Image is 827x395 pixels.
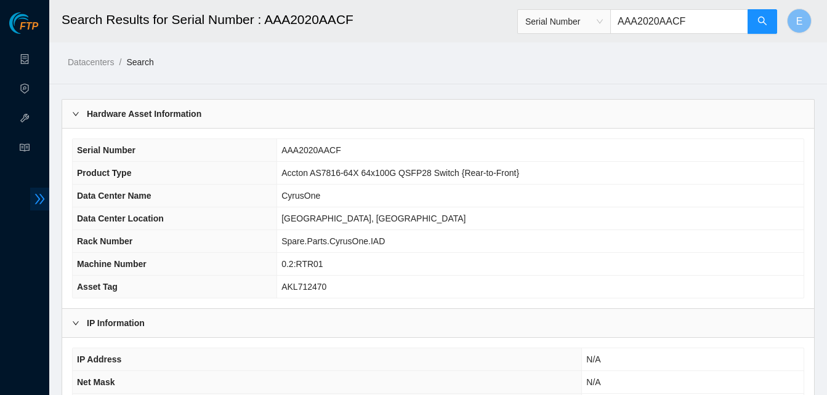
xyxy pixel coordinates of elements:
[20,21,38,33] span: FTP
[20,137,30,162] span: read
[281,213,466,223] span: [GEOGRAPHIC_DATA], [GEOGRAPHIC_DATA]
[281,191,320,201] span: CyrusOne
[281,236,385,246] span: Spare.Parts.CyrusOne.IAD
[77,236,132,246] span: Rack Number
[77,259,147,269] span: Machine Number
[281,282,326,292] span: AKL712470
[30,188,49,210] span: double-right
[586,354,600,364] span: N/A
[72,110,79,118] span: right
[62,309,814,337] div: IP Information
[72,319,79,327] span: right
[77,282,118,292] span: Asset Tag
[525,12,603,31] span: Serial Number
[119,57,121,67] span: /
[77,377,115,387] span: Net Mask
[586,377,600,387] span: N/A
[87,107,201,121] b: Hardware Asset Information
[281,145,341,155] span: AAA2020AACF
[77,145,135,155] span: Serial Number
[610,9,748,34] input: Enter text here...
[748,9,777,34] button: search
[126,57,153,67] a: Search
[77,354,121,364] span: IP Address
[77,213,164,223] span: Data Center Location
[77,168,131,178] span: Product Type
[281,259,323,269] span: 0.2:RTR01
[796,14,803,29] span: E
[77,191,151,201] span: Data Center Name
[68,57,114,67] a: Datacenters
[87,316,145,330] b: IP Information
[757,16,767,28] span: search
[9,12,62,34] img: Akamai Technologies
[62,100,814,128] div: Hardware Asset Information
[787,9,812,33] button: E
[9,22,38,38] a: Akamai TechnologiesFTP
[281,168,519,178] span: Accton AS7816-64X 64x100G QSFP28 Switch {Rear-to-Front}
